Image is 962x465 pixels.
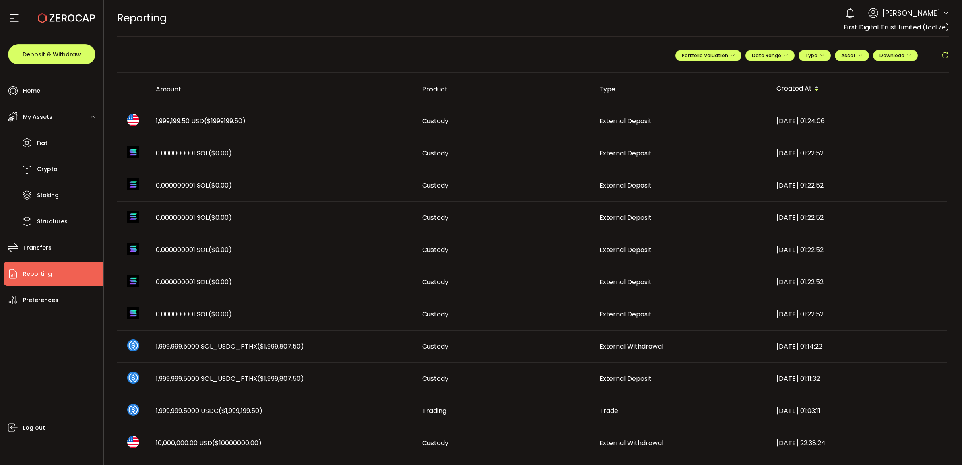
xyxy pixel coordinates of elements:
[127,339,139,351] img: sol_usdc_pthx_portfolio.png
[127,211,139,223] img: sol_portfolio.png
[156,438,262,448] span: 10,000,000.00 USD
[23,422,45,434] span: Log out
[212,438,262,448] span: ($10000000.00)
[599,406,618,415] span: Trade
[37,216,68,227] span: Structures
[127,404,139,416] img: usdc_portfolio.svg
[422,213,448,222] span: Custody
[127,436,139,448] img: usd_portfolio.svg
[23,242,52,254] span: Transfers
[37,163,58,175] span: Crypto
[770,310,947,319] div: [DATE] 01:22:52
[770,277,947,287] div: [DATE] 01:22:52
[23,294,58,306] span: Preferences
[127,146,139,158] img: sol_portfolio.png
[422,342,448,351] span: Custody
[127,243,139,255] img: sol_portfolio.png
[675,50,741,61] button: Portfolio Valuation
[209,149,232,158] span: ($0.00)
[23,268,52,280] span: Reporting
[422,116,448,126] span: Custody
[422,245,448,254] span: Custody
[156,374,304,383] span: 1,999,999.5000 SOL_USDC_PTHX
[770,438,947,448] div: [DATE] 22:38:24
[599,116,652,126] span: External Deposit
[209,245,232,254] span: ($0.00)
[127,372,139,384] img: sol_usdc_pthx_portfolio.png
[156,149,232,158] span: 0.000000001 SOL
[23,85,40,97] span: Home
[844,23,949,32] span: First Digital Trust Limited (fcd17e)
[599,181,652,190] span: External Deposit
[149,85,416,94] div: Amount
[23,111,52,123] span: My Assets
[156,245,232,254] span: 0.000000001 SOL
[156,116,246,126] span: 1,999,199.50 USD
[156,277,232,287] span: 0.000000001 SOL
[922,426,962,465] iframe: Chat Widget
[599,277,652,287] span: External Deposit
[599,374,652,383] span: External Deposit
[770,181,947,190] div: [DATE] 01:22:52
[805,52,824,59] span: Type
[770,406,947,415] div: [DATE] 01:03:11
[156,406,262,415] span: 1,999,999.5000 USDC
[422,406,446,415] span: Trading
[156,181,232,190] span: 0.000000001 SOL
[752,52,788,59] span: Date Range
[422,149,448,158] span: Custody
[873,50,918,61] button: Download
[770,149,947,158] div: [DATE] 01:22:52
[599,149,652,158] span: External Deposit
[882,8,940,19] span: [PERSON_NAME]
[209,310,232,319] span: ($0.00)
[770,213,947,222] div: [DATE] 01:22:52
[422,310,448,319] span: Custody
[257,342,304,351] span: ($1,999,807.50)
[422,438,448,448] span: Custody
[156,310,232,319] span: 0.000000001 SOL
[745,50,795,61] button: Date Range
[8,44,95,64] button: Deposit & Withdraw
[835,50,869,61] button: Asset
[127,114,139,126] img: usd_portfolio.svg
[770,342,947,351] div: [DATE] 01:14:22
[599,342,663,351] span: External Withdrawal
[422,277,448,287] span: Custody
[799,50,831,61] button: Type
[599,310,652,319] span: External Deposit
[257,374,304,383] span: ($1,999,807.50)
[156,342,304,351] span: 1,999,999.5000 SOL_USDC_PTHX
[841,52,856,59] span: Asset
[770,245,947,254] div: [DATE] 01:22:52
[422,374,448,383] span: Custody
[219,406,262,415] span: ($1,999,199.50)
[879,52,911,59] span: Download
[599,245,652,254] span: External Deposit
[37,137,47,149] span: Fiat
[770,116,947,126] div: [DATE] 01:24:06
[422,181,448,190] span: Custody
[127,307,139,319] img: sol_portfolio.png
[593,85,770,94] div: Type
[117,11,167,25] span: Reporting
[599,438,663,448] span: External Withdrawal
[209,181,232,190] span: ($0.00)
[37,190,59,201] span: Staking
[770,374,947,383] div: [DATE] 01:11:32
[127,178,139,190] img: sol_portfolio.png
[209,277,232,287] span: ($0.00)
[599,213,652,222] span: External Deposit
[127,275,139,287] img: sol_portfolio.png
[204,116,246,126] span: ($1999199.50)
[23,52,81,57] span: Deposit & Withdraw
[209,213,232,222] span: ($0.00)
[682,52,735,59] span: Portfolio Valuation
[156,213,232,222] span: 0.000000001 SOL
[770,82,947,96] div: Created At
[416,85,593,94] div: Product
